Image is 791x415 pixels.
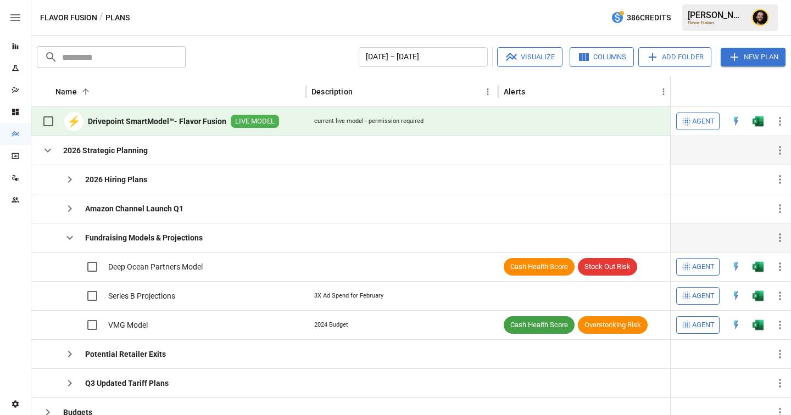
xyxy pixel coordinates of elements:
button: Agent [676,316,720,334]
button: Visualize [497,47,562,67]
div: current live model - permission required [314,117,424,126]
span: Cash Health Score [504,320,575,330]
img: g5qfjXmAAAAABJRU5ErkJggg== [753,116,764,127]
button: Agent [676,287,720,305]
button: 386Credits [606,8,675,28]
div: Open in Quick Edit [731,319,742,330]
button: Description column menu [480,84,495,99]
button: Sort [776,84,791,99]
div: / [99,11,103,25]
button: Ciaran Nugent [745,2,776,33]
span: Cash Health Score [504,262,575,272]
div: Open in Quick Edit [731,290,742,301]
div: [PERSON_NAME] [688,10,745,20]
button: Alerts column menu [656,84,671,99]
b: Q3 Updated Tariff Plans [85,378,169,389]
button: Flavor Fusion [40,11,97,25]
div: Open in Excel [753,116,764,127]
div: 2024 Budget [314,321,348,329]
div: Open in Quick Edit [731,261,742,272]
img: g5qfjXmAAAAABJRU5ErkJggg== [753,261,764,272]
img: quick-edit-flash.b8aec18c.svg [731,290,742,301]
button: Agent [676,258,720,276]
b: Amazon Channel Launch Q1 [85,203,183,214]
div: Alerts [504,87,525,96]
button: [DATE] – [DATE] [359,47,488,67]
span: Agent [692,290,715,302]
img: g5qfjXmAAAAABJRU5ErkJggg== [753,319,764,330]
b: Drivepoint SmartModel™- Flavor Fusion [88,116,226,127]
div: Flavor Fusion [688,20,745,25]
span: Agent [692,319,715,332]
span: VMG Model [108,319,148,330]
button: Sort [354,84,369,99]
img: quick-edit-flash.b8aec18c.svg [731,116,742,127]
span: Stock Out Risk [578,262,637,272]
b: Potential Retailer Exits [85,349,166,360]
span: Agent [692,261,715,273]
div: Name [55,87,77,96]
div: Open in Excel [753,319,764,330]
b: 2026 Strategic Planning [63,145,148,156]
div: Open in Excel [753,261,764,272]
div: ⚡ [64,112,83,131]
span: Series B Projections [108,290,175,301]
button: Sort [526,84,542,99]
div: Open in Excel [753,290,764,301]
span: LIVE MODEL [231,116,279,127]
button: Columns [570,47,634,67]
button: Agent [676,113,720,130]
button: Add Folder [638,47,711,67]
span: Deep Ocean Partners Model [108,261,203,272]
b: 2026 Hiring Plans [85,174,147,185]
img: quick-edit-flash.b8aec18c.svg [731,261,742,272]
b: Fundraising Models & Projections [85,232,203,243]
button: New Plan [721,48,786,66]
span: Overstocking Risk [578,320,648,330]
button: Sort [78,84,93,99]
span: Agent [692,115,715,128]
img: Ciaran Nugent [751,9,769,26]
img: quick-edit-flash.b8aec18c.svg [731,319,742,330]
div: Description [311,87,353,96]
div: Open in Quick Edit [731,116,742,127]
div: 3X Ad Spend for February [314,291,383,300]
img: g5qfjXmAAAAABJRU5ErkJggg== [753,290,764,301]
span: 386 Credits [627,11,671,25]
